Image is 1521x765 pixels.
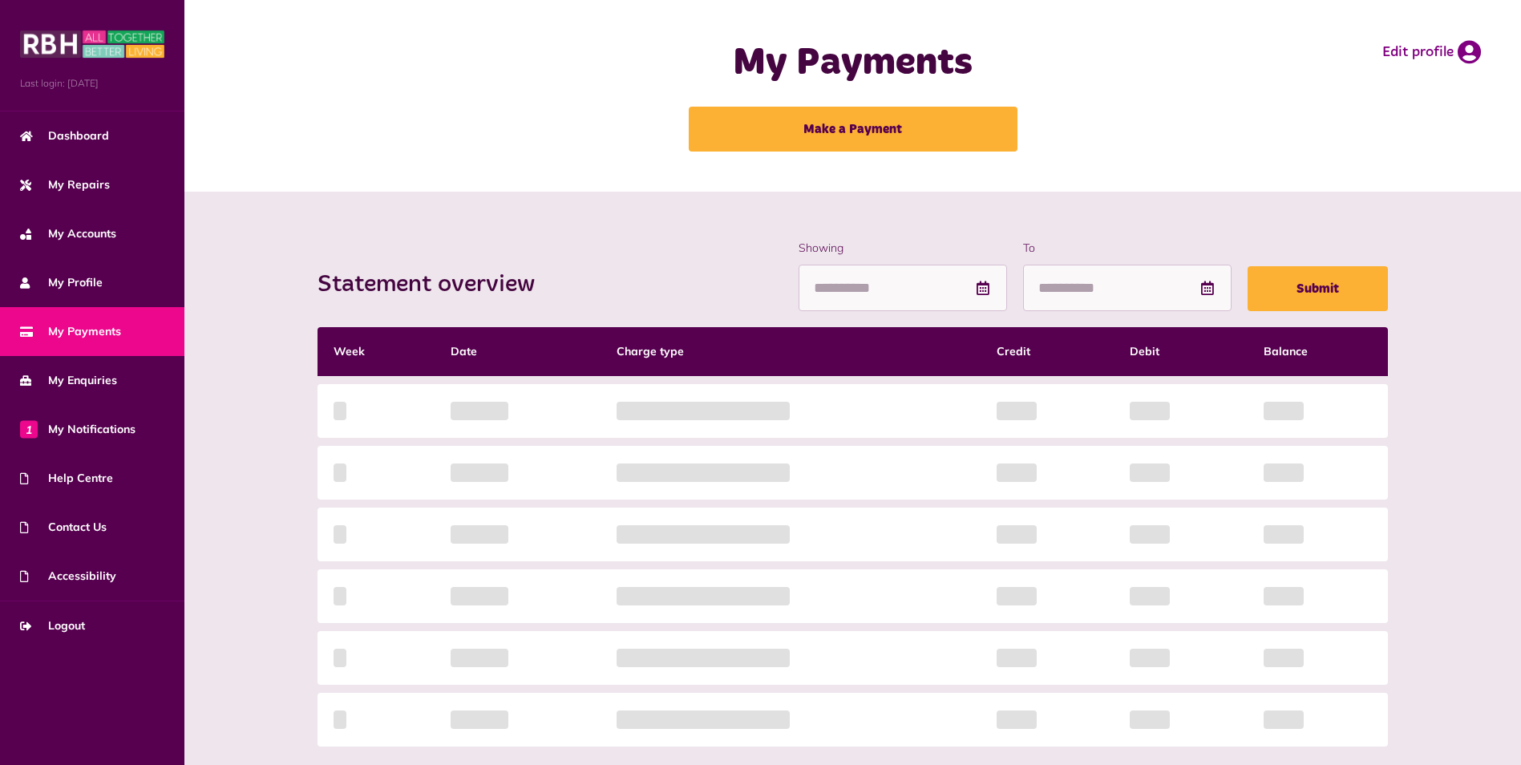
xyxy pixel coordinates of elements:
span: Last login: [DATE] [20,76,164,91]
a: Edit profile [1382,40,1481,64]
span: My Payments [20,323,121,340]
span: Accessibility [20,568,116,585]
h1: My Payments [535,40,1171,87]
a: Make a Payment [689,107,1017,152]
span: My Profile [20,274,103,291]
span: My Enquiries [20,372,117,389]
span: My Repairs [20,176,110,193]
span: Contact Us [20,519,107,536]
span: Dashboard [20,127,109,144]
span: Logout [20,617,85,634]
span: Help Centre [20,470,113,487]
span: My Accounts [20,225,116,242]
img: MyRBH [20,28,164,60]
span: 1 [20,420,38,438]
span: My Notifications [20,421,136,438]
